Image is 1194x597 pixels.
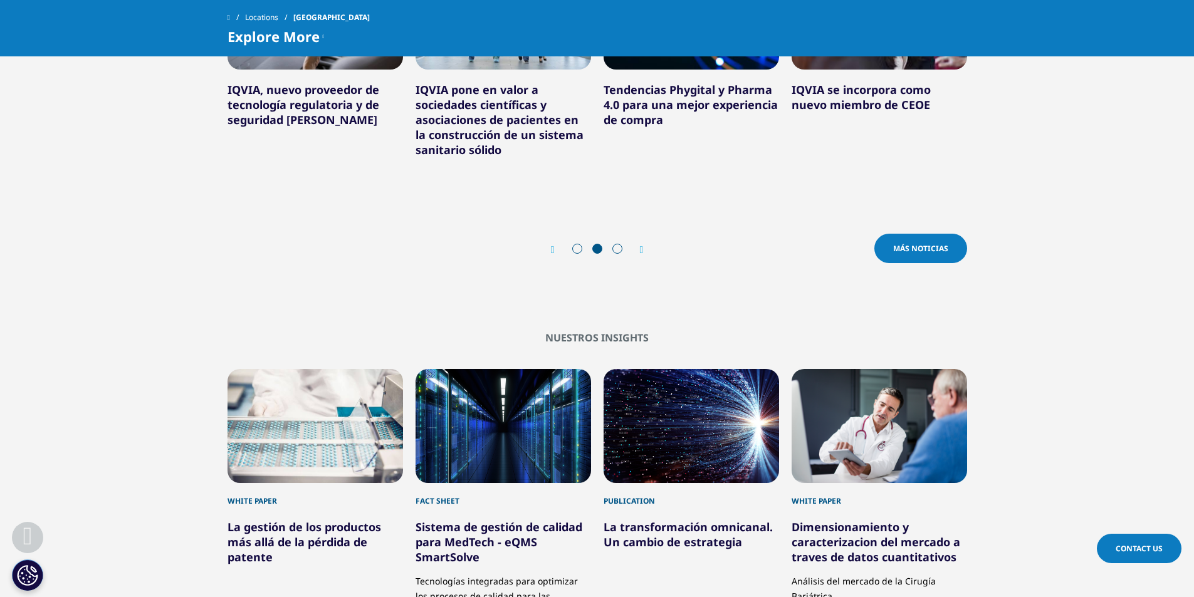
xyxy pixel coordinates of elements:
a: Más Noticias [874,234,967,263]
div: White Paper [228,483,403,507]
a: IQVIA pone en valor a sociedades científicas y asociaciones de pacientes en la construcción de un... [416,82,584,157]
a: Dimensionamiento y caracterizacion del mercado a traves de datos cuantitativos [792,519,960,564]
div: Previous slide [551,244,567,256]
a: Contact Us [1097,534,1181,563]
span: [GEOGRAPHIC_DATA] [293,6,370,29]
h2: Nuestros insights [228,331,967,344]
div: Publication [604,483,779,507]
a: Sistema de gestión de calidad para MedTech - eQMS SmartSolve [416,519,582,564]
a: La gestión de los productos más allá de la pérdida de patente [228,519,381,564]
div: White Paper [792,483,967,507]
a: La transformación omnicanal. Un cambio de estrategia [604,519,773,549]
a: IQVIA se incorpora como nuevo miembro de CEOE [792,82,931,112]
span: Más Noticias [893,243,948,254]
span: Contact Us [1116,543,1163,554]
div: Next slide [627,244,644,256]
div: Fact Sheet [416,483,591,507]
a: IQVIA, nuevo proveedor de tecnología regulatoria y de seguridad [PERSON_NAME] [228,82,379,127]
button: Configuración de cookies [12,559,43,591]
a: Tendencias Phygital y Pharma 4.0 para una mejor experiencia de compra [604,82,778,127]
a: Locations [245,6,293,29]
span: Explore More [228,29,320,44]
